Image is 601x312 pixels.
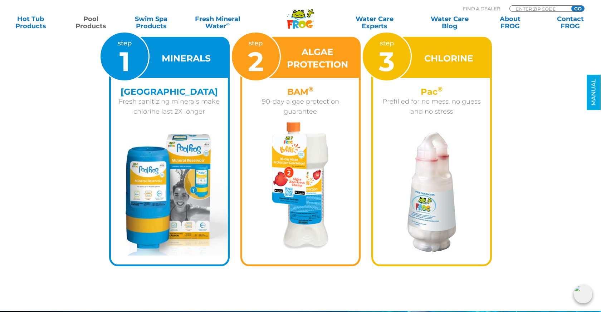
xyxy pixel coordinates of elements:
span: 2 [248,45,264,78]
a: Fresh MineralWater∞ [188,15,247,30]
p: Fresh sanitizing minerals make chlorine last 2X longer [116,96,223,117]
a: PoolProducts [68,15,114,30]
input: Zip Code Form [515,6,563,12]
a: AboutFROG [487,15,533,30]
h4: BAM [248,87,354,96]
p: 90-day algae protection guarantee [248,96,354,117]
img: openIcon [574,285,592,303]
a: Hot TubProducts [7,15,54,30]
span: 1 [119,45,130,78]
a: Swim SpaProducts [128,15,175,30]
h3: MINERALS [162,52,211,65]
img: pool-frog-5400-step-1 [111,131,228,256]
h3: ALGAE PROTECTION [285,46,350,71]
span: 3 [379,45,395,78]
h3: CHLORINE [424,52,473,65]
h4: [GEOGRAPHIC_DATA] [116,87,223,96]
a: MANUAL [587,75,601,110]
input: GO [571,6,584,11]
a: Water CareBlog [426,15,473,30]
a: Water CareExperts [337,15,413,30]
p: step [248,38,264,75]
sup: ® [308,85,313,93]
sup: ∞ [226,21,230,27]
img: pool-frog-xl-pro-step-3 [406,131,457,253]
p: step [118,38,132,75]
h4: Pac [378,87,485,96]
p: Prefilled for no mess, no guess and no stress [378,96,485,117]
p: Find A Dealer [463,5,500,12]
img: flippin-frog-xl-step-2-algae [272,122,329,249]
sup: ® [438,85,443,93]
a: ContactFROG [547,15,594,30]
p: step [379,38,395,75]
